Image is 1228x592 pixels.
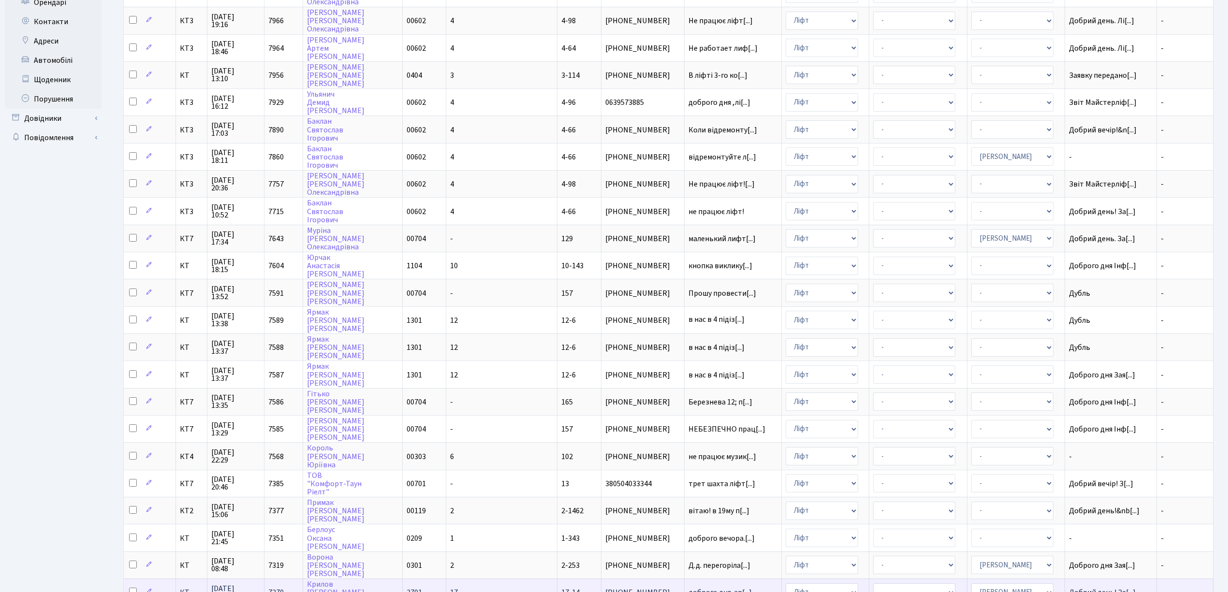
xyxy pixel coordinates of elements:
span: 2-253 [561,560,580,571]
span: [PHONE_NUMBER] [605,344,680,351]
span: [DATE] 13:52 [211,285,260,301]
span: 12 [450,315,458,326]
span: - [1161,233,1164,244]
span: 00303 [407,451,426,462]
span: - [450,424,453,434]
span: 4 [450,15,454,26]
span: трет шахта ліфт[...] [688,478,755,489]
span: Доброго дня Інф[...] [1069,260,1136,271]
span: КТ [180,534,204,542]
span: [PHONE_NUMBER] [605,44,680,52]
span: КТ7 [180,425,204,433]
span: - [1161,560,1164,571]
span: 7319 [268,560,284,571]
span: 00602 [407,179,426,189]
span: [DATE] 15:06 [211,503,260,519]
a: [PERSON_NAME][PERSON_NAME][PERSON_NAME] [307,280,365,307]
a: БерлоусОксана[PERSON_NAME] [307,525,365,552]
span: - [450,288,453,299]
span: - [1161,370,1164,380]
span: [DATE] 18:46 [211,40,260,56]
span: [DATE] 19:16 [211,13,260,29]
span: кнопка виклику[...] [688,260,752,271]
span: [PHONE_NUMBER] [605,562,680,569]
span: 7890 [268,125,284,135]
span: [PHONE_NUMBER] [605,317,680,324]
span: КТ3 [180,180,204,188]
span: - [450,478,453,489]
span: 6 [450,451,454,462]
a: Повідомлення [5,128,102,147]
span: 4 [450,152,454,162]
span: доброго дня ,лі[...] [688,97,750,108]
span: [PHONE_NUMBER] [605,534,680,542]
span: 00119 [407,505,426,516]
span: - [1161,97,1164,108]
span: в нас в 4 підіз[...] [688,314,745,325]
span: не працює музик[...] [688,451,756,462]
a: ТОВ"Комфорт-ТаунРіелт" [307,470,362,497]
span: - [1161,206,1164,217]
span: 3-114 [561,70,580,81]
span: [DATE] 16:12 [211,95,260,110]
span: 00704 [407,233,426,244]
a: Автомобілі [5,51,102,70]
span: 7956 [268,70,284,81]
span: - [1069,153,1153,161]
a: БакланСвятославІгорович [307,198,343,225]
span: Дубль [1069,344,1153,351]
span: 00602 [407,43,426,54]
span: 7351 [268,533,284,544]
span: [PHONE_NUMBER] [605,235,680,243]
a: [PERSON_NAME][PERSON_NAME]Олександрівна [307,171,365,198]
span: [PHONE_NUMBER] [605,153,680,161]
span: Коли відремонту[...] [688,125,757,135]
span: [PHONE_NUMBER] [605,72,680,79]
span: 7585 [268,424,284,434]
span: - [1161,505,1164,516]
span: 1104 [407,260,422,271]
span: КТ3 [180,17,204,25]
span: [DATE] 21:45 [211,530,260,546]
span: - [1161,342,1164,353]
span: [DATE] 10:52 [211,203,260,219]
span: 7860 [268,152,284,162]
span: КТ7 [180,480,204,488]
span: 0209 [407,533,422,544]
a: Король[PERSON_NAME]Юріївна [307,443,365,470]
span: в нас в 4 підіз[...] [688,370,745,380]
span: 2 [450,560,454,571]
span: В ліфті 3-го ко[...] [688,70,747,81]
span: 1301 [407,342,422,353]
span: Звіт Майстерліф[...] [1069,179,1137,189]
span: - [1161,43,1164,54]
span: Добрий день. За[...] [1069,233,1135,244]
span: 0639573885 [605,99,680,106]
a: БакланСвятославІгорович [307,144,343,171]
a: ЮрчакАнастасія[PERSON_NAME] [307,252,365,279]
span: 7604 [268,260,284,271]
span: 157 [561,288,573,299]
span: КТ3 [180,44,204,52]
span: КТ4 [180,453,204,461]
span: 00602 [407,97,426,108]
span: 4 [450,43,454,54]
span: КТ3 [180,99,204,106]
span: [DATE] 20:46 [211,476,260,491]
span: Березнева 12; п[...] [688,397,752,407]
span: 7964 [268,43,284,54]
span: КТ3 [180,126,204,134]
span: 102 [561,451,573,462]
span: - [1161,70,1164,81]
span: 380504033344 [605,480,680,488]
a: Гітько[PERSON_NAME][PERSON_NAME] [307,389,365,416]
span: [PHONE_NUMBER] [605,453,680,461]
span: 4 [450,179,454,189]
span: 13 [561,478,569,489]
span: не працює ліфт! [688,208,777,216]
span: Доброго дня Інф[...] [1069,397,1136,407]
span: КТ [180,72,204,79]
span: [PHONE_NUMBER] [605,262,680,270]
span: 1-343 [561,533,580,544]
span: 7377 [268,505,284,516]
